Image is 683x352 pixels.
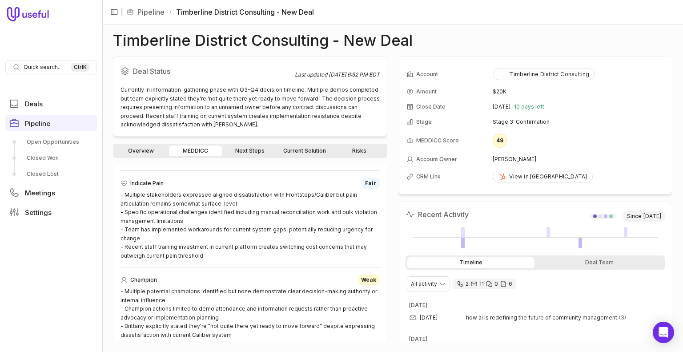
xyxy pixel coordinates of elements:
a: Next Steps [224,146,276,156]
a: Pipeline [5,115,97,131]
span: how ai is redefining the future of community management [466,314,617,321]
a: Deals [5,96,97,112]
a: Pipeline [137,7,165,17]
div: 49 [493,134,507,148]
div: Deal Team [536,257,663,268]
span: 10 days left [514,103,544,110]
span: Stage [416,118,432,125]
a: Closed Won [5,151,97,165]
div: Pipeline submenu [5,135,97,181]
a: View in [GEOGRAPHIC_DATA] [493,171,593,182]
span: 3 emails in thread [619,314,626,321]
time: [DATE] [409,302,427,308]
span: CRM Link [416,173,441,180]
time: [DATE] [643,213,661,220]
div: Open Intercom Messenger [653,322,674,343]
div: Last updated [295,71,380,78]
time: [DATE] [493,103,510,110]
span: | [121,7,123,17]
td: Stage 3: Confirmation [493,115,664,129]
button: Timberline District Consulting [493,69,595,80]
a: Open Opportunities [5,135,97,149]
div: - Multiple stakeholders expressed aligned dissatisfaction with Frontsteps/Caliber but pain articu... [121,190,380,260]
span: Fair [365,180,376,187]
span: Settings [25,209,52,216]
kbd: Ctrl K [71,63,89,72]
a: Overview [115,146,167,156]
div: Currently in information-gathering phase with Q3-Q4 decision timeline. Multiple demos completed b... [121,85,380,129]
span: Weak [361,276,376,283]
span: Pipeline [25,120,50,127]
div: Timberline District Consulting [498,71,589,78]
div: Champion [121,275,380,285]
span: Quick search... [24,64,62,71]
span: Since [623,211,665,222]
time: [DATE] 6:52 PM EDT [329,71,380,78]
a: Settings [5,204,97,220]
div: 2 calls and 11 email threads [453,279,516,289]
div: Timeline [407,257,534,268]
td: $20K [493,85,664,99]
a: Closed Lost [5,167,97,181]
span: Amount [416,88,437,95]
a: Risks [333,146,386,156]
div: Indicate Pain [121,178,380,189]
a: Meetings [5,185,97,201]
span: Account Owner [416,156,457,163]
button: Collapse sidebar [108,5,121,19]
time: [DATE] [409,336,427,342]
td: [PERSON_NAME] [493,152,664,166]
span: MEDDICC Score [416,137,459,144]
h1: Timberline District Consulting - New Deal [113,35,413,46]
a: MEDDICC [169,146,221,156]
a: Current Solution [278,146,331,156]
time: [DATE] [420,314,438,321]
span: Close Date [416,103,446,110]
h2: Recent Activity [406,209,469,220]
span: Deals [25,101,43,107]
span: Account [416,71,438,78]
div: View in [GEOGRAPHIC_DATA] [498,173,587,180]
span: Meetings [25,190,55,196]
li: Timberline District Consulting - New Deal [168,7,314,17]
h2: Deal Status [121,64,295,78]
